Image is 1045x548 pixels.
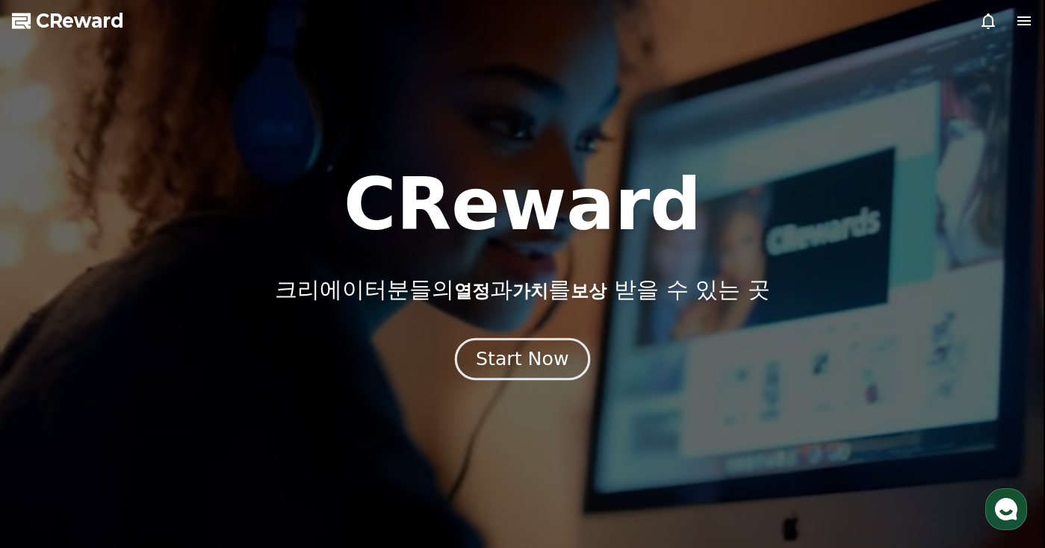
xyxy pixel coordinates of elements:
a: 설정 [193,424,287,461]
a: CReward [12,9,124,33]
span: 홈 [47,446,56,458]
span: 설정 [231,446,249,458]
span: 대화 [137,447,155,459]
span: 열정 [454,281,490,302]
a: 대화 [99,424,193,461]
span: 가치 [512,281,548,302]
p: 크리에이터분들의 과 를 받을 수 있는 곳 [275,276,769,303]
a: Start Now [458,354,587,368]
a: 홈 [4,424,99,461]
div: Start Now [476,346,568,372]
span: CReward [36,9,124,33]
h1: CReward [344,169,701,240]
span: 보상 [571,281,607,302]
button: Start Now [455,338,590,381]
